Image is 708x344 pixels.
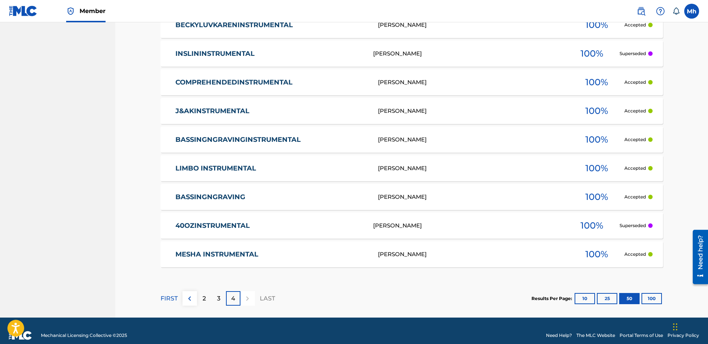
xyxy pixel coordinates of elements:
[231,294,235,303] p: 4
[687,227,708,287] iframe: Resource Center
[378,250,569,259] div: [PERSON_NAME]
[576,332,615,339] a: The MLC Website
[637,7,646,16] img: search
[641,293,662,304] button: 100
[634,4,649,19] a: Public Search
[672,7,680,15] div: Notifications
[175,50,363,58] a: INSLININSTRUMENTAL
[671,308,708,344] iframe: Chat Widget
[66,7,75,16] img: Top Rightsholder
[378,193,569,201] div: [PERSON_NAME]
[581,219,603,232] span: 100 %
[175,136,368,144] a: BASSINGNGRAVINGINSTRUMENTAL
[175,222,363,230] a: 40OZINSTRUMENTAL
[597,293,617,304] button: 25
[624,108,646,114] p: Accepted
[203,294,206,303] p: 2
[531,295,574,302] p: Results Per Page:
[378,107,569,115] div: [PERSON_NAME]
[624,136,646,143] p: Accepted
[656,7,665,16] img: help
[585,76,608,89] span: 100 %
[185,294,194,303] img: left
[624,165,646,172] p: Accepted
[585,162,608,175] span: 100 %
[684,4,699,19] div: User Menu
[620,222,646,229] p: Superseded
[667,332,699,339] a: Privacy Policy
[624,22,646,28] p: Accepted
[9,331,32,340] img: logo
[585,190,608,204] span: 100 %
[378,136,569,144] div: [PERSON_NAME]
[620,332,663,339] a: Portal Terms of Use
[585,104,608,118] span: 100 %
[581,47,603,60] span: 100 %
[217,294,220,303] p: 3
[585,133,608,146] span: 100 %
[175,164,368,173] a: LIMBO INSTRUMENTAL
[378,164,569,173] div: [PERSON_NAME]
[624,194,646,200] p: Accepted
[673,316,678,338] div: Drag
[620,50,646,57] p: Superseded
[619,293,640,304] button: 50
[9,6,38,16] img: MLC Logo
[585,248,608,261] span: 100 %
[624,251,646,258] p: Accepted
[378,21,569,29] div: [PERSON_NAME]
[260,294,275,303] p: LAST
[653,4,668,19] div: Help
[41,332,127,339] span: Mechanical Licensing Collective © 2025
[175,193,368,201] a: BASSINGNGRAVING
[175,107,368,115] a: J&AKINSTRUMENTAL
[175,78,368,87] a: COMPREHENDEDINSTRUMENTAL
[373,222,564,230] div: [PERSON_NAME]
[575,293,595,304] button: 10
[546,332,572,339] a: Need Help?
[378,78,569,87] div: [PERSON_NAME]
[175,250,368,259] a: MESHA INSTRUMENTAL
[175,21,368,29] a: BECKYLUVKARENINSTRUMENTAL
[373,50,564,58] div: [PERSON_NAME]
[624,79,646,86] p: Accepted
[161,294,178,303] p: FIRST
[80,7,106,15] span: Member
[585,18,608,32] span: 100 %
